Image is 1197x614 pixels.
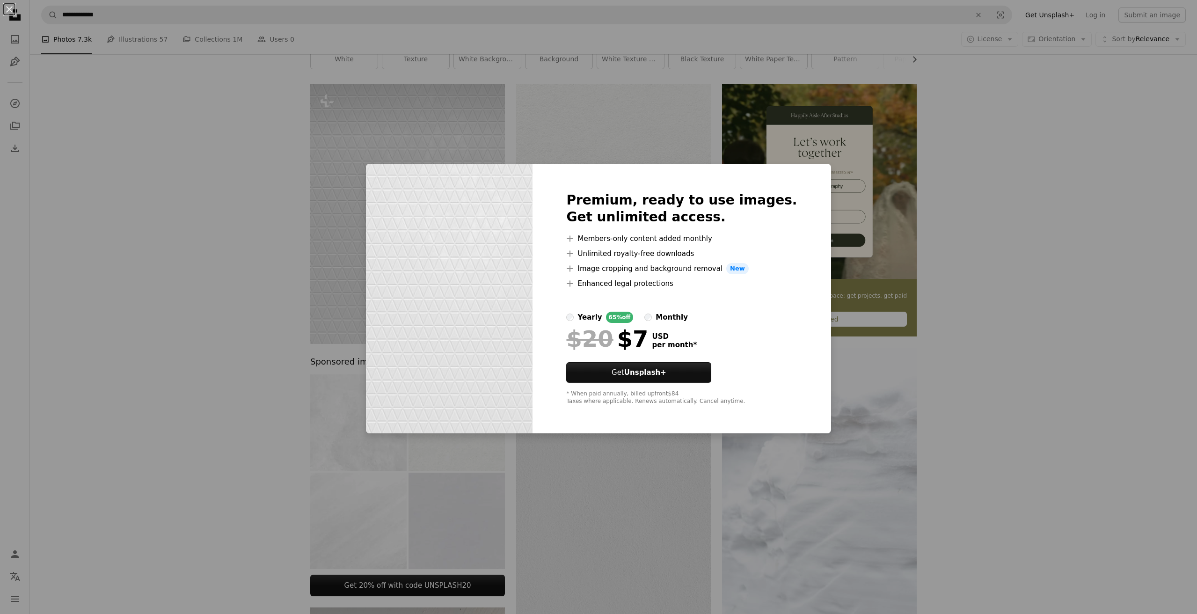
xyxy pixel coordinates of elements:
span: per month * [652,341,697,349]
div: monthly [656,312,688,323]
li: Members-only content added monthly [566,233,797,244]
li: Image cropping and background removal [566,263,797,274]
strong: Unsplash+ [624,368,666,377]
input: yearly65%off [566,314,574,321]
span: $20 [566,327,613,351]
div: 65% off [606,312,634,323]
div: $7 [566,327,648,351]
button: GetUnsplash+ [566,362,711,383]
img: premium_photo-1674728198545-8fa4796b9297 [366,164,533,433]
div: * When paid annually, billed upfront $84 Taxes where applicable. Renews automatically. Cancel any... [566,390,797,405]
li: Enhanced legal protections [566,278,797,289]
li: Unlimited royalty-free downloads [566,248,797,259]
h2: Premium, ready to use images. Get unlimited access. [566,192,797,226]
input: monthly [644,314,652,321]
span: USD [652,332,697,341]
span: New [726,263,749,274]
div: yearly [577,312,602,323]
